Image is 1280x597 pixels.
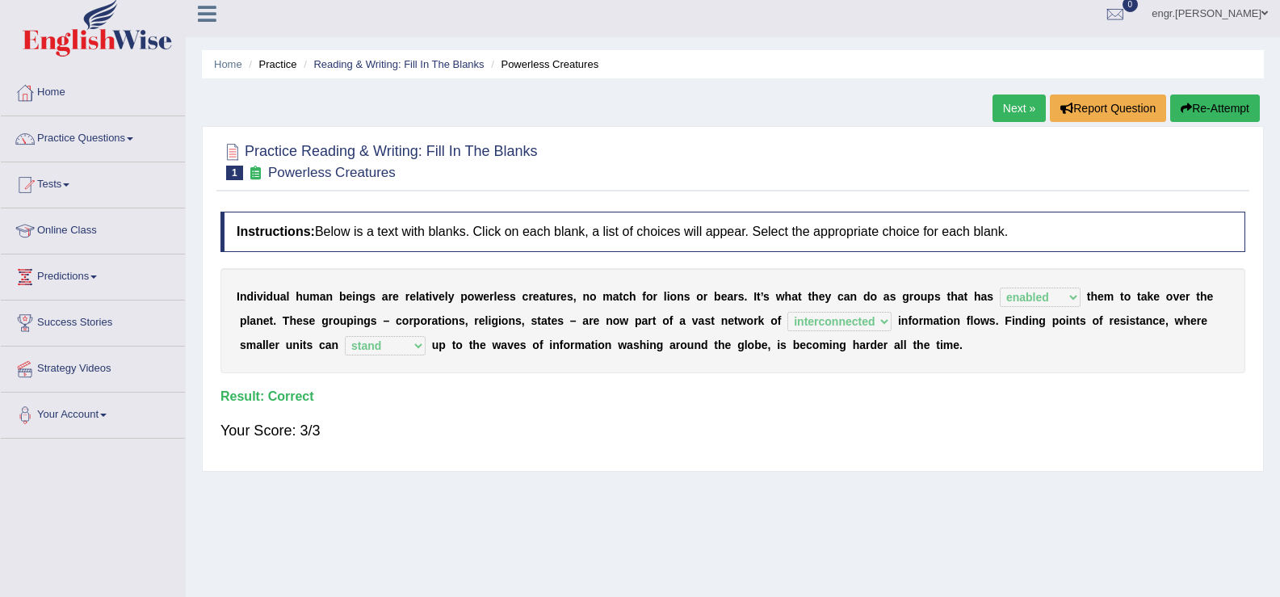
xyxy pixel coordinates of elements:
[711,314,715,327] b: t
[646,290,653,303] b: o
[989,314,996,327] b: s
[363,314,371,327] b: g
[570,314,577,327] b: –
[296,314,303,327] b: e
[791,290,798,303] b: a
[487,57,598,72] li: Powerless Creatures
[1186,290,1190,303] b: r
[445,290,448,303] b: l
[1110,314,1114,327] b: r
[247,166,264,181] small: Exam occurring question
[480,338,486,351] b: e
[280,290,287,303] b: a
[901,314,909,327] b: n
[1093,314,1100,327] b: o
[728,314,734,327] b: e
[494,290,497,303] b: l
[346,290,352,303] b: e
[812,290,819,303] b: h
[1032,314,1039,327] b: n
[703,290,707,303] b: r
[465,314,468,327] b: ,
[303,314,309,327] b: s
[1127,314,1130,327] b: i
[1,70,185,111] a: Home
[1166,290,1173,303] b: o
[996,314,999,327] b: .
[1066,314,1069,327] b: i
[993,95,1046,122] a: Next »
[531,314,537,327] b: s
[326,290,334,303] b: n
[266,290,274,303] b: d
[451,314,459,327] b: n
[943,314,946,327] b: i
[1099,314,1103,327] b: f
[1,116,185,157] a: Practice Questions
[727,290,733,303] b: a
[522,314,525,327] b: ,
[785,290,792,303] b: h
[582,314,589,327] b: a
[445,314,452,327] b: o
[971,314,974,327] b: l
[551,314,557,327] b: e
[602,290,612,303] b: m
[257,290,263,303] b: v
[266,338,269,351] b: l
[696,290,703,303] b: o
[383,314,389,327] b: –
[1104,290,1114,303] b: m
[939,314,943,327] b: t
[863,290,871,303] b: d
[953,314,960,327] b: n
[309,290,319,303] b: m
[967,314,971,327] b: f
[313,58,484,70] a: Reading & Writing: Fill In The Blanks
[684,290,690,303] b: s
[226,166,243,180] span: 1
[438,314,442,327] b: t
[497,290,503,303] b: e
[483,290,489,303] b: e
[1170,95,1260,122] button: Re-Attempt
[567,290,573,303] b: s
[442,314,445,327] b: i
[635,314,642,327] b: p
[844,290,850,303] b: a
[256,338,262,351] b: a
[319,338,325,351] b: c
[237,290,240,303] b: I
[363,290,370,303] b: g
[539,290,546,303] b: a
[594,314,600,327] b: e
[589,314,593,327] b: r
[1,347,185,387] a: Strategy Videos
[439,290,445,303] b: e
[240,314,247,327] b: p
[883,290,890,303] b: a
[240,290,247,303] b: n
[1,162,185,203] a: Tests
[1120,290,1124,303] b: t
[1152,314,1159,327] b: c
[582,290,590,303] b: n
[254,290,257,303] b: i
[753,290,757,303] b: I
[738,314,747,327] b: w
[951,290,958,303] b: h
[778,314,782,327] b: f
[320,290,326,303] b: a
[426,290,430,303] b: t
[339,290,346,303] b: b
[369,290,376,303] b: s
[704,314,711,327] b: s
[346,314,354,327] b: p
[921,290,928,303] b: u
[758,314,765,327] b: k
[515,314,522,327] b: s
[964,290,968,303] b: t
[923,314,933,327] b: m
[1,301,185,341] a: Success Stories
[825,290,831,303] b: y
